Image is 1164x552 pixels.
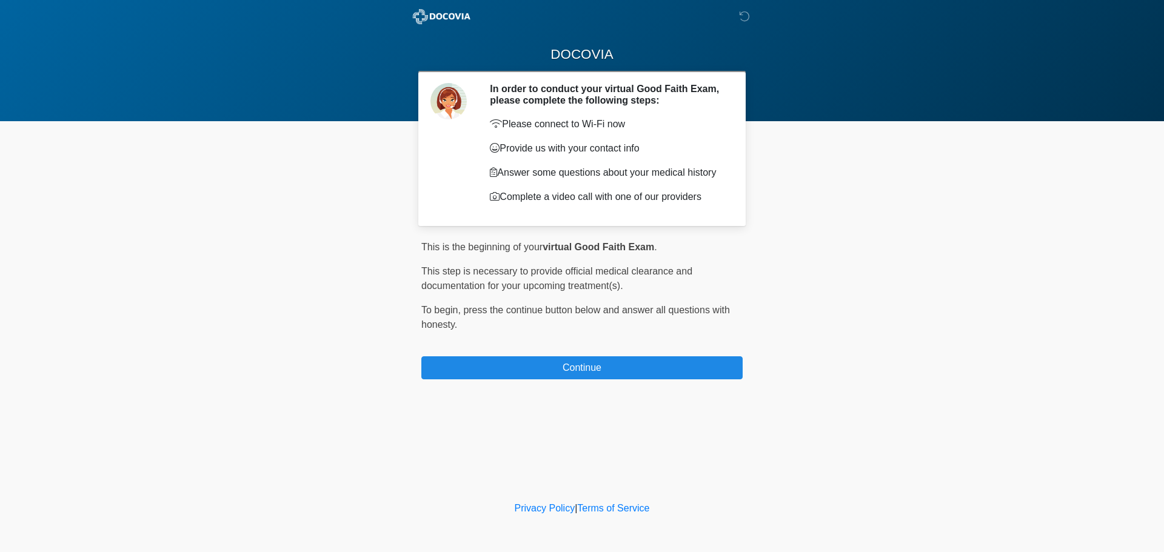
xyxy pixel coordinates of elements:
[421,356,743,379] button: Continue
[575,503,577,513] a: |
[421,242,543,252] span: This is the beginning of your
[412,44,752,66] h1: DOCOVIA
[430,83,467,119] img: Agent Avatar
[515,503,575,513] a: Privacy Policy
[654,242,657,252] span: .
[490,141,724,156] p: Provide us with your contact info
[577,503,649,513] a: Terms of Service
[490,190,724,204] p: Complete a video call with one of our providers
[490,117,724,131] p: Please connect to Wi-Fi now
[421,305,463,315] span: To begin,
[490,165,724,180] p: Answer some questions about your medical history
[421,266,692,291] span: This step is necessary to provide official medical clearance and documentation for your upcoming ...
[543,242,654,252] strong: virtual Good Faith Exam
[490,83,724,106] h2: In order to conduct your virtual Good Faith Exam, please complete the following steps:
[409,9,474,24] img: ABC Med Spa- GFEase Logo
[421,305,730,330] span: press the continue button below and answer all questions with honesty.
